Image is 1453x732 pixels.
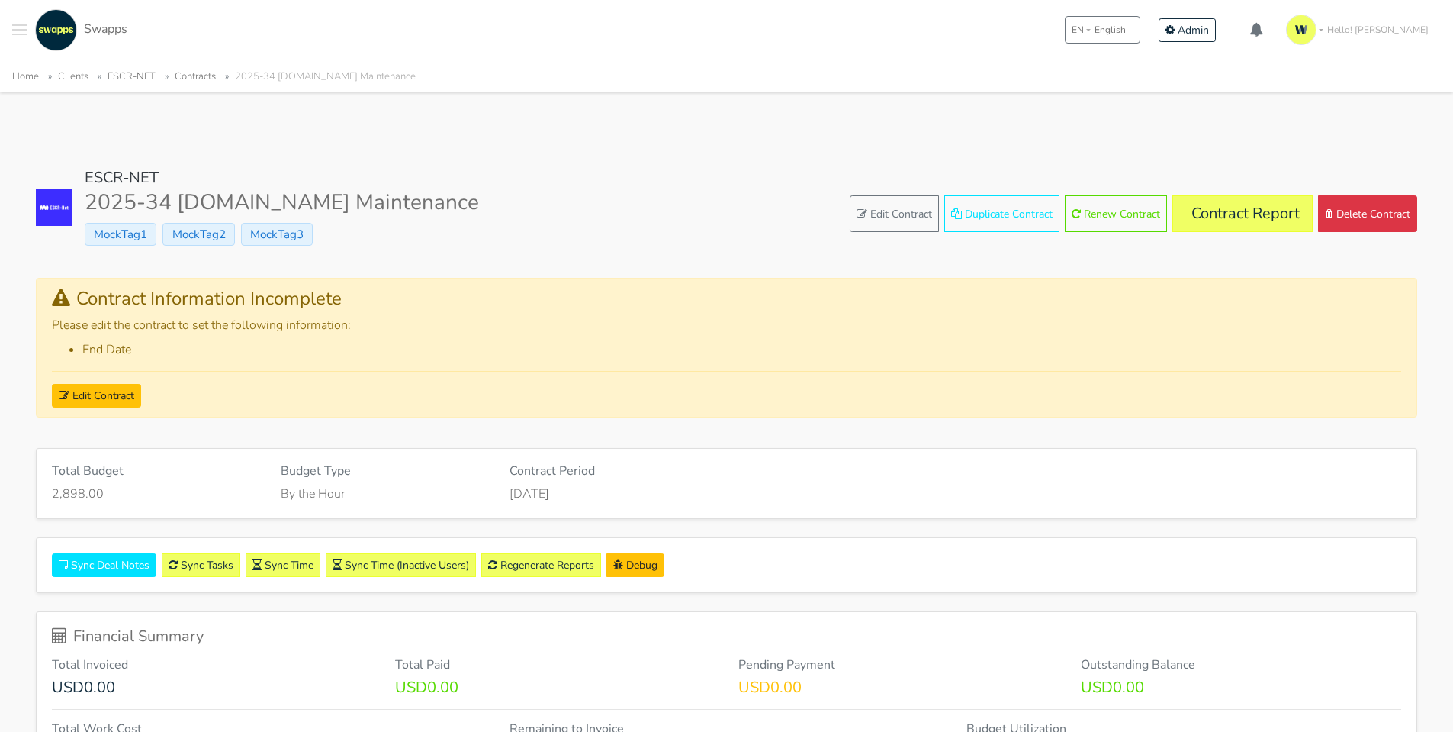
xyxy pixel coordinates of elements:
button: Renew Contract [1065,195,1167,232]
p: USD0.00 [738,679,1059,697]
p: 2,898.00 [52,485,258,503]
button: Sync Deal Notes [52,553,156,577]
p: Please edit the contract to set the following information: [52,316,1401,334]
button: Delete Contract [1318,195,1417,232]
img: isotipo-3-3e143c57.png [1286,15,1316,45]
span: MockTag2 [162,223,234,246]
p: USD0.00 [395,679,715,697]
a: Admin [1159,18,1216,42]
span: MockTag3 [241,223,313,246]
h6: Total Paid [395,658,715,672]
span: English [1095,23,1126,37]
img: swapps-linkedin-v2.jpg [35,9,77,51]
a: Edit Contract [52,384,141,408]
a: Hello! [PERSON_NAME] [1280,8,1441,51]
h6: Total Budget [52,464,258,479]
a: Contract Report [1172,195,1313,232]
h4: Contract Information Incomplete [52,288,1401,310]
img: ESCR-NET [36,189,72,226]
a: Edit Contract [850,195,939,232]
span: Admin [1178,23,1209,37]
h6: Total Invoiced [52,658,372,672]
a: Regenerate Reports [481,553,601,577]
a: Sync Tasks [162,553,240,577]
a: ESCR-NET [85,167,159,188]
li: End Date [82,340,1401,359]
p: By the Hour [281,485,487,503]
a: Home [12,69,39,83]
p: USD0.00 [52,679,372,697]
h6: Pending Payment [738,658,1059,672]
p: USD0.00 [1081,679,1401,697]
h6: Outstanding Balance [1081,658,1401,672]
button: Sync Time (Inactive Users) [326,553,476,577]
button: Duplicate Contract [944,195,1059,232]
button: Toggle navigation menu [12,9,27,51]
a: Sync Time [246,553,320,577]
h5: Financial Summary [52,627,1401,646]
h1: 2025-34 [DOMAIN_NAME] Maintenance [85,190,479,216]
a: Clients [58,69,88,83]
button: ENEnglish [1065,16,1140,44]
h6: Contract Period [510,464,944,479]
p: [DATE] [510,485,944,503]
a: Debug [606,553,664,577]
span: Swapps [84,21,127,37]
a: Swapps [31,9,127,51]
a: Contracts [175,69,216,83]
li: 2025-34 [DOMAIN_NAME] Maintenance [219,68,416,85]
h6: Budget Type [281,464,487,479]
span: MockTag1 [85,223,156,246]
span: Hello! [PERSON_NAME] [1327,23,1429,37]
a: ESCR-NET [108,69,156,83]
